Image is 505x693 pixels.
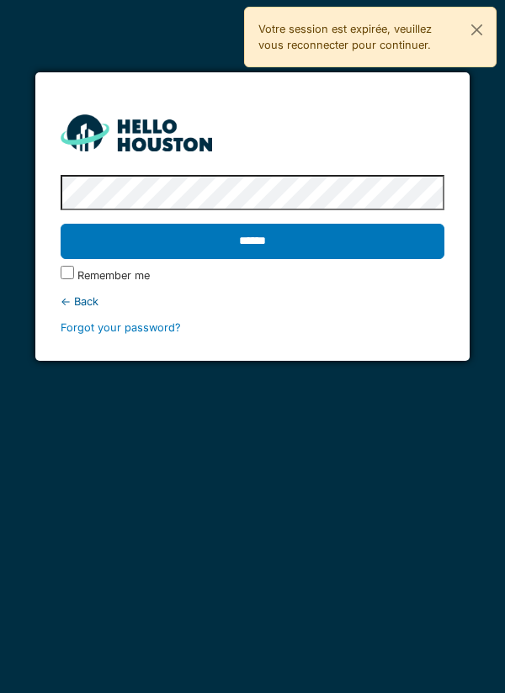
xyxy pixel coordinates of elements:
[61,294,445,309] div: ← Back
[244,7,497,67] div: Votre session est expirée, veuillez vous reconnecter pour continuer.
[61,321,181,334] a: Forgot your password?
[458,8,496,52] button: Close
[77,267,150,283] label: Remember me
[61,114,212,151] img: HH_line-BYnF2_Hg.png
